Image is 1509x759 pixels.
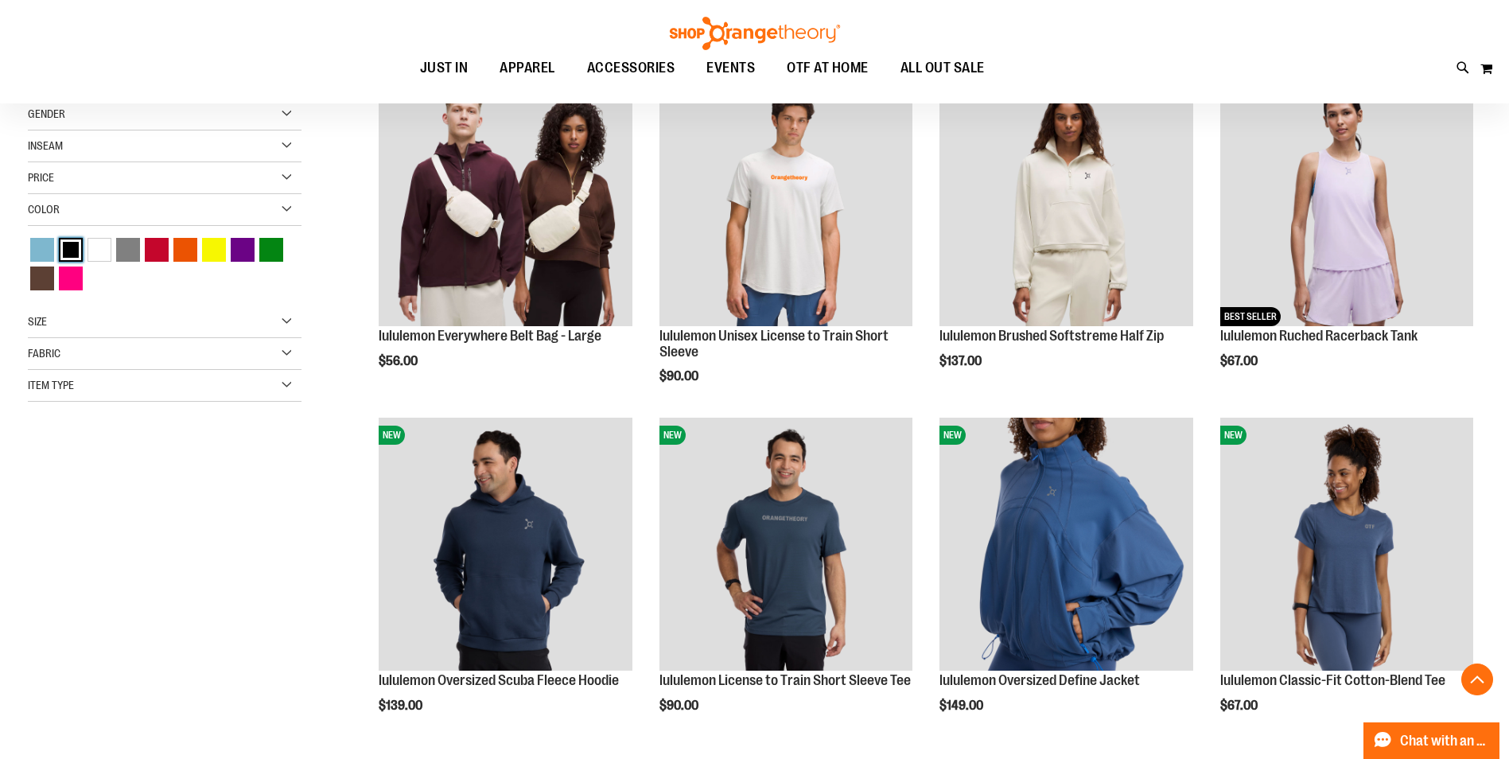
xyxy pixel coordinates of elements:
a: lululemon Brushed Softstreme Half Zip [939,328,1164,344]
div: product [931,410,1200,753]
span: $139.00 [379,699,425,713]
a: lululemon Unisex License to Train Short Sleeve [659,328,889,360]
a: Blue [28,235,56,264]
a: lululemon License to Train Short Sleeve TeeNEW [659,418,912,673]
img: lululemon License to Train Short Sleeve Tee [659,418,912,671]
span: Color [28,203,60,216]
div: product [1212,410,1481,753]
span: $90.00 [659,369,701,383]
div: product [371,410,640,753]
a: lululemon Ruched Racerback TankNEWBEST SELLER [1220,72,1473,328]
a: White [85,235,114,264]
button: Chat with an Expert [1363,722,1500,759]
a: lululemon Unisex License to Train Short SleeveNEW [659,72,912,328]
span: EVENTS [706,50,755,86]
a: Yellow [200,235,228,264]
button: Back To Top [1461,664,1493,695]
a: lululemon Ruched Racerback Tank [1220,328,1418,344]
span: NEW [1220,426,1246,445]
span: Gender [28,107,65,120]
a: lululemon Classic-Fit Cotton-Blend Tee [1220,672,1445,688]
span: NEW [379,426,405,445]
span: Chat with an Expert [1400,734,1490,749]
a: lululemon Classic-Fit Cotton-Blend TeeNEW [1220,418,1473,673]
span: ALL OUT SALE [900,50,985,86]
span: Item Type [28,379,74,391]
span: NEW [939,426,966,445]
span: Price [28,171,54,184]
a: lululemon Everywhere Belt Bag - LargeNEW [379,72,632,328]
a: lululemon Oversized Define JacketNEW [939,418,1192,673]
span: $90.00 [659,699,701,713]
a: Brown [28,264,56,293]
a: Green [257,235,286,264]
a: lululemon Everywhere Belt Bag - Large [379,328,601,344]
span: ACCESSORIES [587,50,675,86]
img: Shop Orangetheory [667,17,842,50]
span: Inseam [28,139,63,152]
a: Red [142,235,171,264]
img: lululemon Classic-Fit Cotton-Blend Tee [1220,418,1473,671]
span: Size [28,315,47,328]
span: $137.00 [939,354,984,368]
img: lululemon Brushed Softstreme Half Zip [939,72,1192,325]
div: product [1212,64,1481,408]
div: product [931,64,1200,408]
a: Pink [56,264,85,293]
a: lululemon Oversized Scuba Fleece Hoodie [379,672,619,688]
span: OTF AT HOME [787,50,869,86]
img: lululemon Oversized Scuba Fleece Hoodie [379,418,632,671]
img: lululemon Oversized Define Jacket [939,418,1192,671]
a: lululemon Brushed Softstreme Half ZipNEW [939,72,1192,328]
div: product [651,410,920,753]
img: lululemon Unisex License to Train Short Sleeve [659,72,912,325]
div: product [371,64,640,408]
span: $67.00 [1220,699,1260,713]
img: lululemon Ruched Racerback Tank [1220,72,1473,325]
span: NEW [659,426,686,445]
a: Black [56,235,85,264]
span: $149.00 [939,699,986,713]
span: BEST SELLER [1220,307,1281,326]
img: lululemon Everywhere Belt Bag - Large [379,72,632,325]
a: lululemon Oversized Scuba Fleece HoodieNEW [379,418,632,673]
span: Fabric [28,347,60,360]
a: Grey [114,235,142,264]
a: lululemon Oversized Define Jacket [939,672,1140,688]
div: product [651,64,920,424]
span: $67.00 [1220,354,1260,368]
a: lululemon License to Train Short Sleeve Tee [659,672,911,688]
span: APPAREL [500,50,555,86]
a: Orange [171,235,200,264]
span: JUST IN [420,50,469,86]
span: $56.00 [379,354,420,368]
a: Purple [228,235,257,264]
